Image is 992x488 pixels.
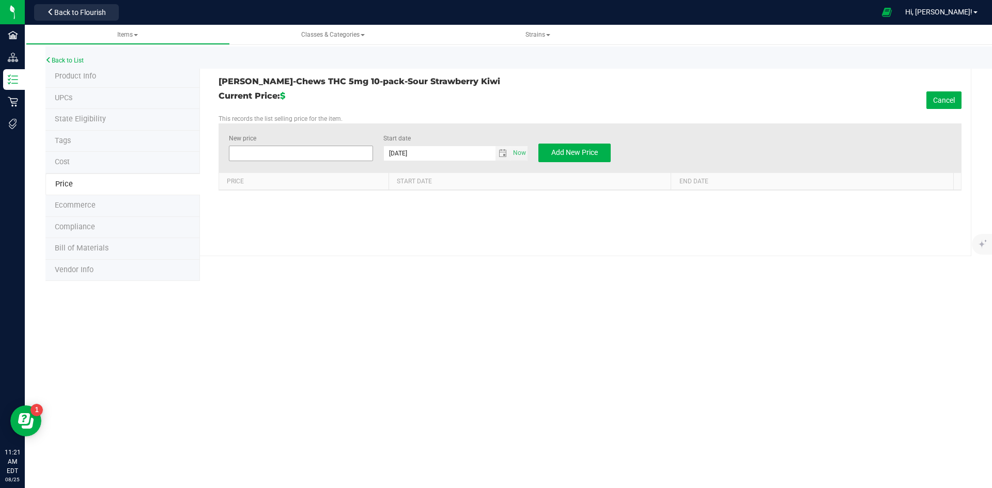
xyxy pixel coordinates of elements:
a: Back to List [45,57,84,64]
button: Back to Flourish [34,4,119,21]
span: Back to Flourish [54,8,106,17]
inline-svg: Distribution [8,52,18,62]
button: Add New Price [538,144,611,162]
span: Set Current date [511,146,529,161]
span: Product Info [55,72,96,81]
span: Vendor Info [55,265,94,274]
span: select [510,146,528,161]
inline-svg: Tags [8,119,18,129]
span: Tag [55,115,106,123]
span: Classes & Categories [301,31,365,38]
th: Price [219,173,389,191]
span: Cost [55,158,70,166]
p: 08/25 [5,476,20,483]
span: Tag [55,136,71,145]
iframe: Resource center [10,405,41,436]
span: Strains [525,31,550,38]
p: 11:21 AM EDT [5,448,20,476]
input: $0.00000 [229,146,373,161]
th: End Date [671,173,953,191]
span: Tag [55,93,72,102]
span: Price [55,180,73,188]
span: Compliance [55,223,95,231]
h3: [PERSON_NAME]-Chews THC 5mg 10-pack-Sour Strawberry Kiwi [219,77,582,86]
span: Hi, [PERSON_NAME]! [905,8,972,16]
inline-svg: Facilities [8,30,18,40]
th: Start Date [389,173,671,191]
inline-svg: Retail [8,97,18,107]
h3: Current Price: [219,91,285,109]
p: This records the list selling price for the item. [219,114,962,123]
span: select [495,146,510,161]
span: Bill of Materials [55,244,109,253]
span: Add New Price [551,148,598,156]
iframe: Resource center unread badge [30,404,43,416]
label: Start date [383,134,528,143]
inline-svg: Inventory [8,74,18,85]
span: $ [280,91,285,101]
span: Items [117,31,138,38]
span: Ecommerce [55,201,96,210]
button: Cancel [926,91,962,109]
label: New price [229,134,374,143]
span: Open Ecommerce Menu [875,2,898,22]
